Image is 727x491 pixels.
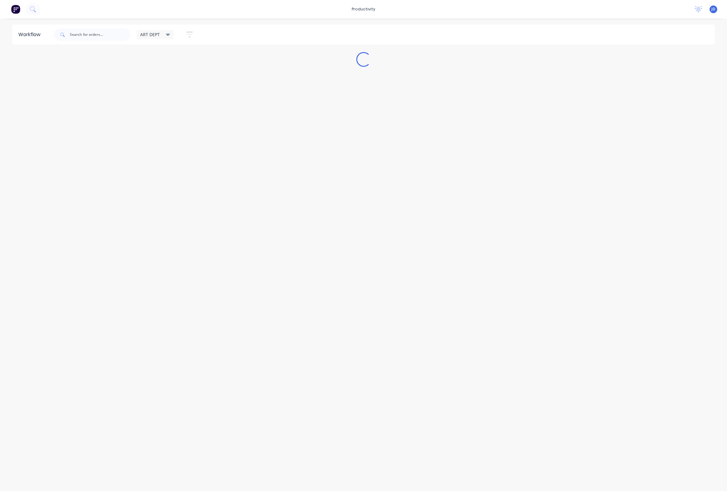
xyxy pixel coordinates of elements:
input: Search for orders... [70,28,130,41]
div: Workflow [18,31,43,38]
span: ART DEPT [140,31,160,38]
img: Factory [11,5,20,14]
span: JD [711,6,715,12]
div: productivity [349,5,378,14]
